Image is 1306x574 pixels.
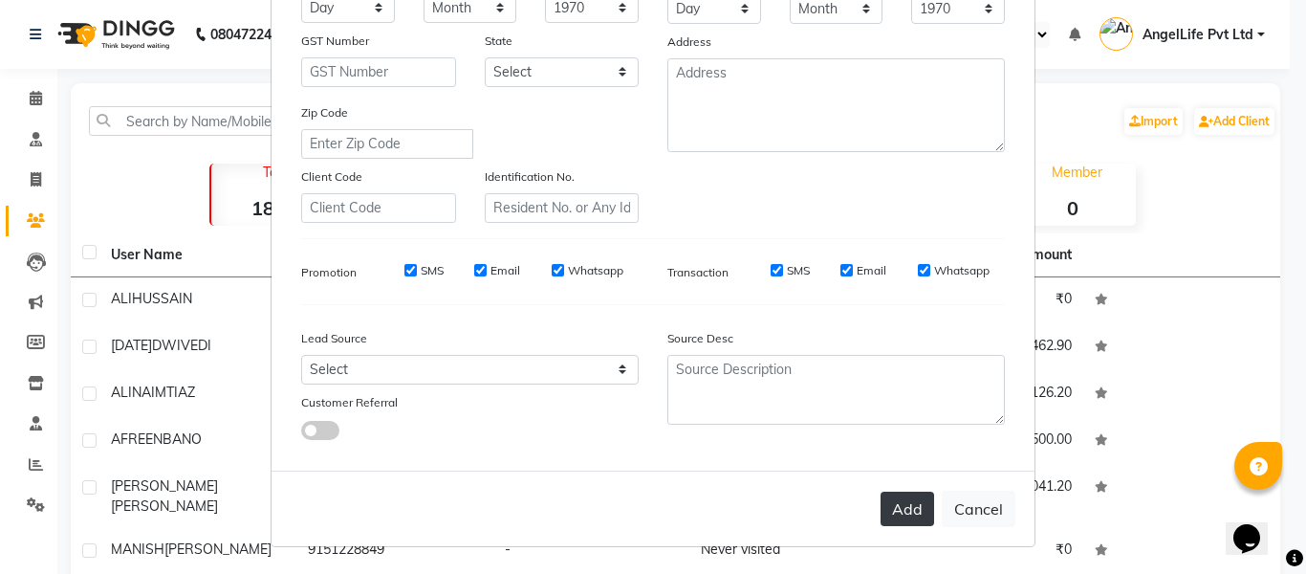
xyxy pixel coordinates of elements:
[301,330,367,347] label: Lead Source
[934,262,990,279] label: Whatsapp
[881,492,934,526] button: Add
[667,330,733,347] label: Source Desc
[301,264,357,281] label: Promotion
[857,262,886,279] label: Email
[421,262,444,279] label: SMS
[485,193,640,223] input: Resident No. or Any Id
[667,264,729,281] label: Transaction
[1226,497,1287,555] iframe: chat widget
[787,262,810,279] label: SMS
[485,168,575,186] label: Identification No.
[301,104,348,121] label: Zip Code
[301,57,456,87] input: GST Number
[485,33,512,50] label: State
[301,394,398,411] label: Customer Referral
[301,33,369,50] label: GST Number
[942,491,1015,527] button: Cancel
[490,262,520,279] label: Email
[301,129,473,159] input: Enter Zip Code
[667,33,711,51] label: Address
[568,262,623,279] label: Whatsapp
[301,168,362,186] label: Client Code
[301,193,456,223] input: Client Code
